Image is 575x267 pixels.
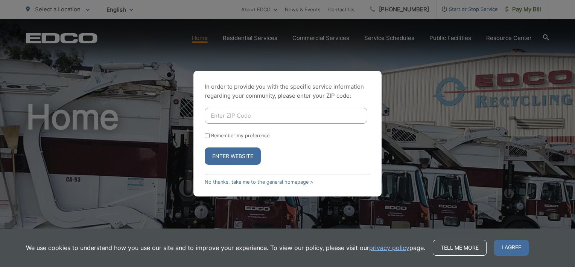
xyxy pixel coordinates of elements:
a: privacy policy [369,243,409,252]
label: Remember my preference [211,133,269,138]
span: I agree [494,240,529,256]
button: Enter Website [205,147,261,165]
a: Tell me more [433,240,487,256]
input: Enter ZIP Code [205,108,367,124]
p: In order to provide you with the specific service information regarding your community, please en... [205,82,370,100]
p: We use cookies to understand how you use our site and to improve your experience. To view our pol... [26,243,425,252]
a: No thanks, take me to the general homepage > [205,179,313,185]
